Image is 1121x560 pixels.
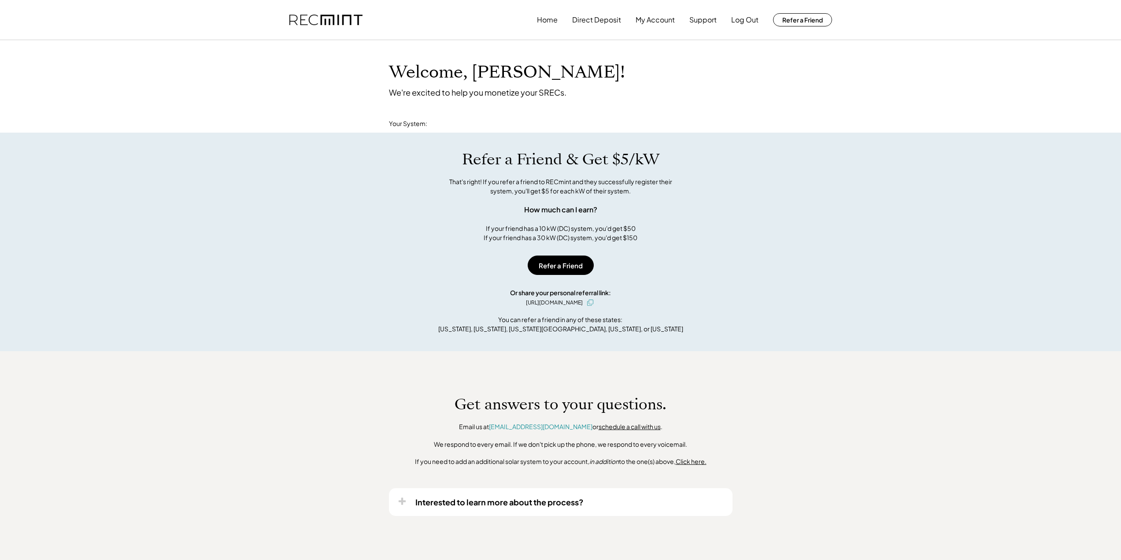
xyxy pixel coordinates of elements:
[537,11,558,29] button: Home
[585,297,596,308] button: click to copy
[389,62,625,83] h1: Welcome, [PERSON_NAME]!
[689,11,717,29] button: Support
[459,423,662,431] div: Email us at or .
[389,87,566,97] div: We're excited to help you monetize your SRECs.
[510,288,611,297] div: Or share your personal referral link:
[440,177,682,196] div: That's right! If you refer a friend to RECmint and they successfully register their system, you'l...
[773,13,832,26] button: Refer a Friend
[415,457,707,466] div: If you need to add an additional solar system to your account, to the one(s) above,
[599,423,661,430] a: schedule a call with us
[572,11,621,29] button: Direct Deposit
[731,11,758,29] button: Log Out
[484,224,637,242] div: If your friend has a 10 kW (DC) system, you'd get $50 If your friend has a 30 kW (DC) system, you...
[434,440,687,449] div: We respond to every email. If we don't pick up the phone, we respond to every voicemail.
[589,457,619,465] em: in addition
[636,11,675,29] button: My Account
[389,119,427,128] div: Your System:
[455,395,666,414] h1: Get answers to your questions.
[289,15,363,26] img: recmint-logotype%403x.png
[415,497,584,507] div: Interested to learn more about the process?
[489,423,592,430] a: [EMAIL_ADDRESS][DOMAIN_NAME]
[526,299,583,307] div: [URL][DOMAIN_NAME]
[676,457,707,465] u: Click here.
[528,256,594,275] button: Refer a Friend
[524,204,597,215] div: How much can I earn?
[438,315,683,334] div: You can refer a friend in any of these states: [US_STATE], [US_STATE], [US_STATE][GEOGRAPHIC_DATA...
[462,150,659,169] h1: Refer a Friend & Get $5/kW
